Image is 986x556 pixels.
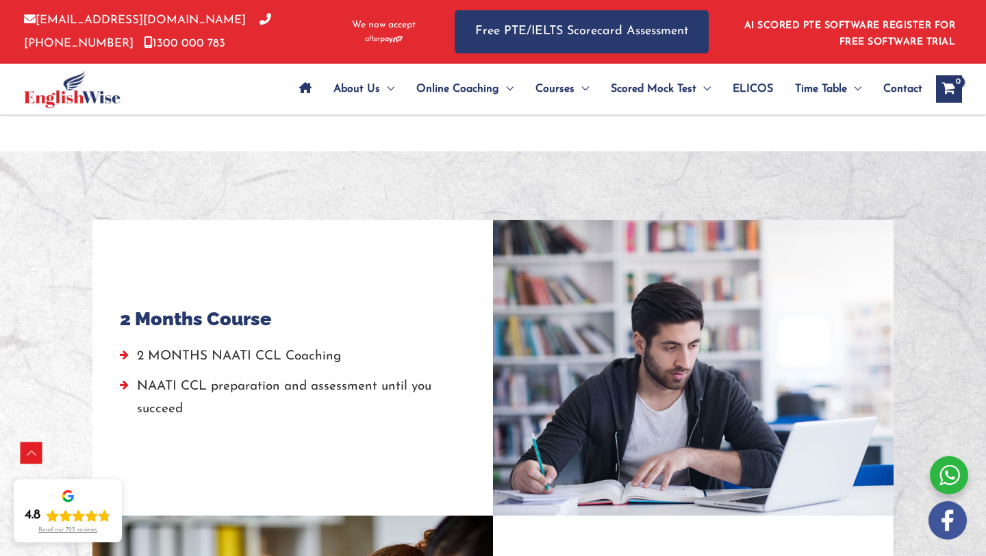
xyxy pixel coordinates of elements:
span: About Us [333,65,380,113]
img: Afterpay-Logo [365,36,403,43]
a: [EMAIL_ADDRESS][DOMAIN_NAME] [24,14,246,26]
a: CoursesMenu Toggle [524,65,600,113]
span: We now accept [352,18,416,32]
aside: Header Widget 1 [736,10,962,54]
span: Time Table [795,65,847,113]
span: ELICOS [733,65,773,113]
a: Scored Mock TestMenu Toggle [600,65,722,113]
nav: Site Navigation: Main Menu [288,65,922,113]
span: Menu Toggle [380,65,394,113]
div: Read our 723 reviews [38,527,97,534]
span: Menu Toggle [847,65,861,113]
a: About UsMenu Toggle [323,65,405,113]
a: Time TableMenu Toggle [784,65,872,113]
span: Scored Mock Test [611,65,696,113]
span: Courses [535,65,574,113]
a: View Shopping Cart, empty [936,75,962,103]
span: Menu Toggle [696,65,711,113]
a: 1300 000 783 [144,38,225,49]
div: 4.8 [25,507,40,524]
a: Contact [872,65,922,113]
h4: 2 Months Course [120,308,271,330]
div: Rating: 4.8 out of 5 [25,507,111,524]
a: [PHONE_NUMBER] [24,14,271,49]
span: Menu Toggle [574,65,589,113]
span: Contact [883,65,922,113]
a: Online CoachingMenu Toggle [405,65,524,113]
span: Online Coaching [416,65,499,113]
li: NAATI CCL preparation and assessment until you succeed [120,375,466,428]
span: Menu Toggle [499,65,514,113]
a: ELICOS [722,65,784,113]
a: Free PTE/IELTS Scorecard Assessment [455,10,709,53]
img: white-facebook.png [928,501,967,540]
a: AI SCORED PTE SOFTWARE REGISTER FOR FREE SOFTWARE TRIAL [744,21,956,47]
img: cropped-ew-logo [24,71,121,108]
li: 2 MONTHS NAATI CCL Coaching [120,345,466,375]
